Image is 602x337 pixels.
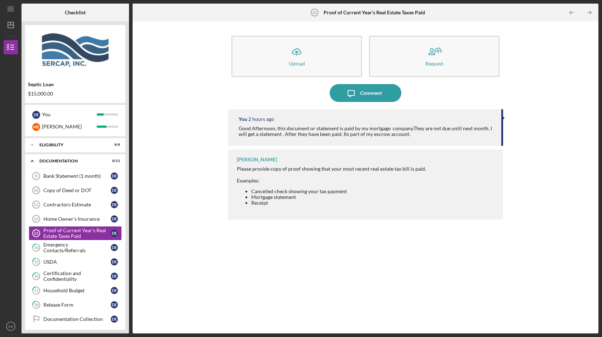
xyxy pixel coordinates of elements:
[42,108,97,121] div: You
[251,200,426,206] li: Receipt
[29,169,122,183] a: 9Bank Statement (1 month)DE
[65,10,86,15] b: Checklist
[43,259,111,265] div: USDA
[43,202,111,207] div: Contractors Estimate
[43,228,111,239] div: Proof of Current Year's Real Estate Taxes Paid
[425,61,443,66] div: Request
[34,288,39,293] tspan: 17
[43,270,111,282] div: Certification and Confidentiality
[111,187,118,194] div: D E
[111,273,118,280] div: D E
[34,274,39,279] tspan: 16
[29,269,122,283] a: 16Certification and ConfidentialityDE
[248,116,274,122] time: 2025-10-01 18:21
[111,215,118,223] div: D E
[312,10,317,15] tspan: 13
[111,287,118,294] div: D E
[29,183,122,197] a: 10Copy of Deed or DOTDE
[43,187,111,193] div: Copy of Deed or DOT
[34,245,39,250] tspan: 14
[29,212,122,226] a: 12Home Owner's InsuranceDE
[42,121,97,133] div: [PERSON_NAME]
[324,10,425,15] b: Proof of Current Year's Real Estate Taxes Paid
[237,157,277,162] div: [PERSON_NAME]
[34,188,38,192] tspan: 10
[111,230,118,237] div: D E
[34,260,38,264] tspan: 15
[369,36,500,77] button: Request
[237,178,426,184] div: Examples:
[251,189,426,194] li: Cancelled check showing your tax payment
[29,226,122,240] a: 13Proof of Current Year's Real Estate Taxes PaidDE
[32,123,40,131] div: M E
[39,159,102,163] div: Documentation
[43,173,111,179] div: Bank Statement (1 month)
[111,301,118,308] div: D E
[111,258,118,265] div: D E
[39,143,102,147] div: Eligibility
[111,244,118,251] div: D E
[237,166,426,172] div: Please provide copy of proof showing that your most recent real estate tax bill is paid.
[34,202,38,207] tspan: 11
[239,116,247,122] div: You
[111,201,118,208] div: D E
[35,174,37,178] tspan: 9
[107,159,120,163] div: 0 / 11
[43,302,111,308] div: Release Form
[34,231,38,235] tspan: 13
[34,217,38,221] tspan: 12
[29,312,122,326] a: Documentation CollectionDE
[330,84,401,102] button: Comment
[43,242,111,253] div: Emergency Contacts/Referrals
[111,316,118,323] div: D E
[107,143,120,147] div: 9 / 9
[231,36,362,77] button: Upload
[289,61,305,66] div: Upload
[34,303,38,307] tspan: 18
[29,298,122,312] a: 18Release FormDE
[28,91,123,97] div: $15,000.00
[25,29,125,72] img: Product logo
[43,288,111,293] div: Household Budget
[29,255,122,269] a: 15USDADE
[360,84,382,102] div: Comment
[111,172,118,180] div: D E
[29,283,122,298] a: 17Household BudgetDE
[43,316,111,322] div: Documentation Collection
[251,194,426,200] li: Mortgage statement
[32,111,40,119] div: D E
[43,216,111,222] div: Home Owner's Insurance
[28,82,123,87] div: Septic Loan
[29,240,122,255] a: 14Emergency Contacts/ReferralsDE
[29,197,122,212] a: 11Contractors EstimateDE
[8,324,13,328] text: DE
[4,319,18,333] button: DE
[239,126,494,137] div: Good Afternoon, this document or statement is paid by my mortgage company.They are not due until ...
